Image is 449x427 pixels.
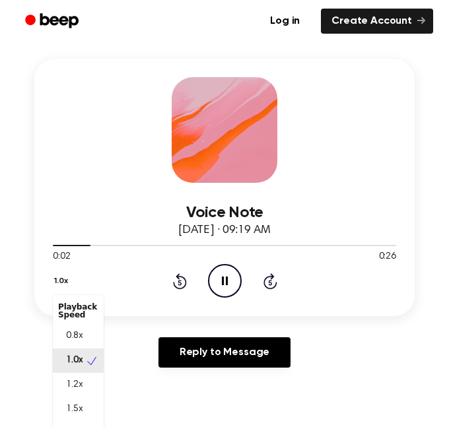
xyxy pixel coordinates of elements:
button: 1.0x [53,270,73,292]
span: 1.5x [66,403,83,416]
span: 1.0x [66,354,83,368]
div: Playback Speed [53,298,104,324]
span: 1.2x [66,378,83,392]
span: 0.8x [66,329,83,343]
